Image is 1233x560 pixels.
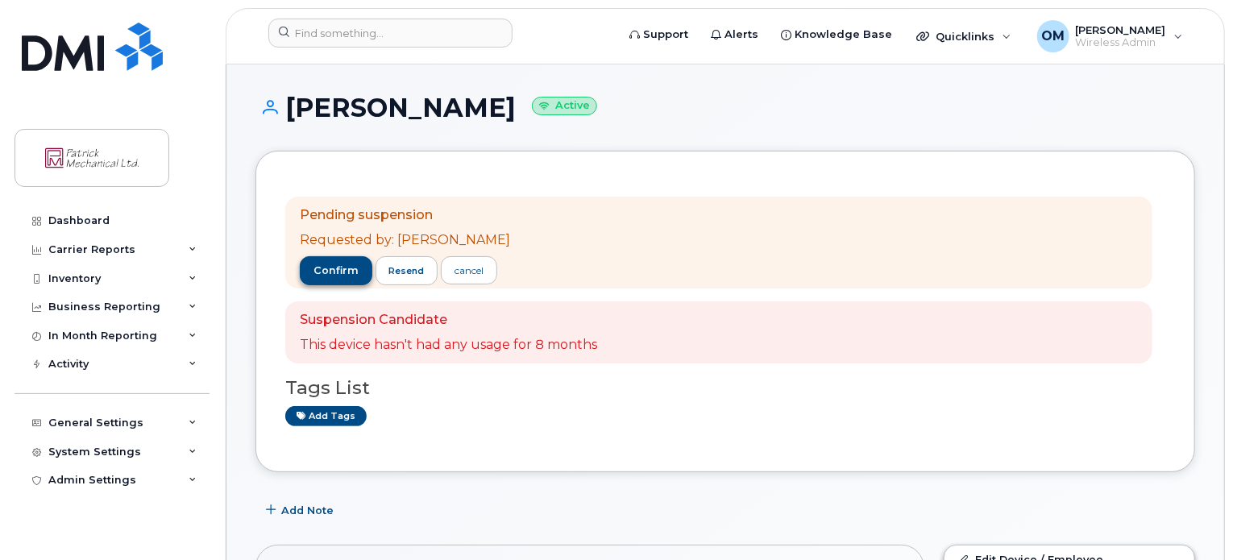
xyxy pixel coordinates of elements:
[441,256,497,284] a: cancel
[300,206,510,225] p: Pending suspension
[300,256,372,285] button: confirm
[455,263,484,278] div: cancel
[281,503,334,518] span: Add Note
[300,231,510,250] p: Requested by: [PERSON_NAME]
[255,93,1195,122] h1: [PERSON_NAME]
[313,263,359,278] span: confirm
[376,256,438,285] button: resend
[532,97,597,115] small: Active
[300,336,597,355] p: This device hasn't had any usage for 8 months
[255,496,347,525] button: Add Note
[300,311,597,330] p: Suspension Candidate
[285,406,367,426] a: Add tags
[285,378,1165,398] h3: Tags List
[388,264,424,277] span: resend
